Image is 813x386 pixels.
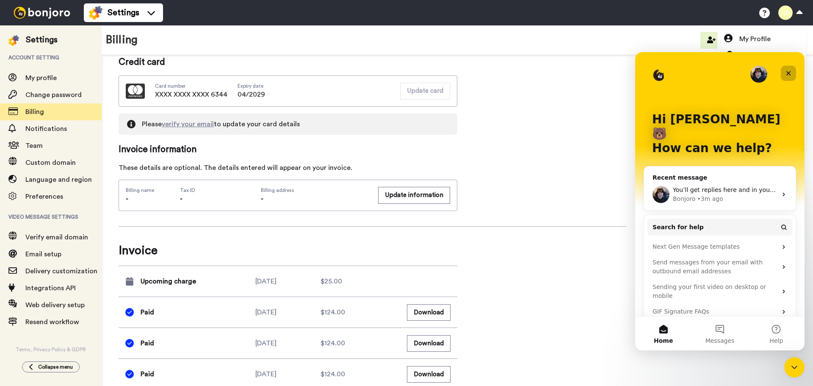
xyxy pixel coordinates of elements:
span: Please to update your card details [142,119,300,129]
div: Sending your first video on desktop or mobile [17,230,142,248]
span: Email setup [25,251,61,258]
span: Settings [108,7,139,19]
span: - [180,195,183,202]
span: Paid [141,369,154,379]
span: Tax ID [180,187,195,194]
div: [DATE] [255,307,321,317]
span: Collapse menu [38,364,73,370]
span: Invoice information [119,143,457,156]
span: Card number [155,83,227,89]
span: XXXX XXXX XXXX 6344 [155,89,227,100]
div: Send messages from your email with outbound email addresses [17,206,142,224]
span: Notifications [25,125,67,132]
button: Messages [56,264,113,298]
div: Settings [26,34,58,46]
div: [DATE] [255,276,321,286]
iframe: Intercom live chat [784,357,805,378]
span: Search for help [17,171,69,180]
img: settings-colored.svg [8,35,19,46]
span: Help [134,286,148,292]
button: Search for help [12,167,157,183]
a: Change Password [717,47,806,64]
img: settings-colored.svg [89,6,102,19]
div: Send messages from your email with outbound email addresses [12,203,157,227]
span: Home [19,286,38,292]
span: My Profile [739,34,771,44]
span: Preferences [25,193,63,200]
button: Update card [400,83,450,99]
span: Credit card [119,56,457,69]
div: [DATE] [255,369,321,379]
span: Delivery customization [25,268,97,275]
button: Download [407,304,451,321]
a: My Profile [717,31,806,47]
div: • 3m ago [62,142,88,151]
span: $124.00 [321,369,345,379]
h1: Billing [106,34,138,46]
button: Update information [378,187,450,203]
button: Invite [700,32,742,49]
span: $124.00 [321,307,345,317]
div: [DATE] [255,338,321,348]
span: Upcoming charge [141,276,196,286]
span: Custom domain [25,159,76,166]
button: Download [407,335,451,352]
span: Integrations API [25,285,76,292]
span: $124.00 [321,338,345,348]
span: - [126,195,128,202]
span: Team [25,142,43,149]
button: Download [407,366,451,383]
div: Close [146,14,161,29]
span: My profile [25,75,57,81]
div: Bonjoro [38,142,61,151]
span: Verify email domain [25,234,88,241]
span: - [261,195,263,202]
div: Sending your first video on desktop or mobile [12,227,157,252]
span: Billing [25,108,44,115]
div: GIF Signature FAQs [12,252,157,267]
a: verify your email [162,121,214,128]
div: Next Gen Message templates [12,187,157,203]
span: Resend workflow [25,319,79,325]
span: 04/2029 [238,89,265,100]
span: Change password [25,92,82,98]
button: Help [113,264,169,298]
span: Billing name [126,187,154,194]
span: Messages [70,286,100,292]
iframe: Intercom live chat [635,52,805,350]
span: You’ll get replies here and in your email: ✉️ [EMAIL_ADDRESS][DOMAIN_NAME] The team will be back ... [38,134,387,141]
div: These details are optional. The details entered will appear on your invoice. [119,163,457,173]
div: Next Gen Message templates [17,190,142,199]
span: Paid [141,307,154,317]
div: GIF Signature FAQs [17,255,142,264]
span: Paid [141,338,154,348]
span: Language and region [25,176,92,183]
span: Change Password [739,51,796,61]
div: $25.00 [321,276,386,286]
button: Collapse menu [22,361,80,372]
span: Web delivery setup [25,302,85,308]
img: bj-logo-header-white.svg [10,7,74,19]
span: Expiry date [238,83,265,89]
span: Invoice [119,242,457,259]
span: Billing address [261,187,369,194]
a: Update information [378,187,450,204]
